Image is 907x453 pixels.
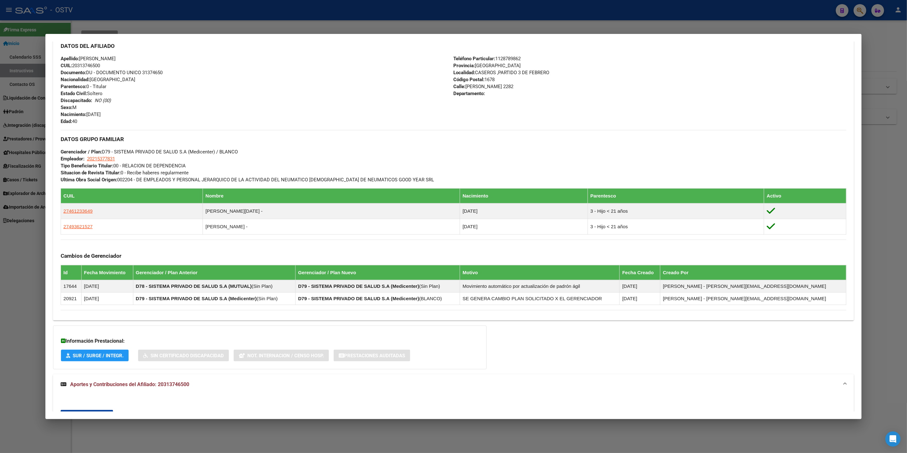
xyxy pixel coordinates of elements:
strong: Código Postal: [453,77,484,82]
button: Not. Internacion / Censo Hosp. [234,350,329,361]
button: Exportar CSV [61,410,113,421]
strong: Situacion de Revista Titular: [61,170,121,176]
th: Motivo [460,265,620,280]
strong: Parentesco: [61,84,86,89]
span: M [61,105,77,110]
td: [DATE] [460,203,588,219]
span: [GEOGRAPHIC_DATA] [453,63,521,68]
div: Open Intercom Messenger [885,431,901,447]
span: [PERSON_NAME] 2282 [453,84,513,89]
span: 0 - Recibe haberes regularmente [61,170,189,176]
h3: DATOS DEL AFILIADO [61,42,846,49]
td: 3 - Hijo < 21 años [588,203,764,219]
td: [DATE] [460,219,588,234]
strong: Sexo: [61,105,72,110]
mat-expansion-panel-header: Aportes y Contribuciones del Afiliado: 20313746500 [53,374,854,395]
button: Sin Certificado Discapacidad [138,350,229,361]
button: Prestaciones Auditadas [334,350,410,361]
strong: D79 - SISTEMA PRIVADO DE SALUD S.A (Medicenter) [298,296,419,301]
strong: CUIL: [61,63,72,68]
span: 1128789862 [453,56,521,61]
th: Gerenciador / Plan Nuevo [296,265,460,280]
strong: Nacimiento: [61,112,86,117]
td: [PERSON_NAME] - [PERSON_NAME][EMAIL_ADDRESS][DOMAIN_NAME] [660,280,846,292]
span: 20313746500 [61,63,100,68]
i: NO (00) [95,98,111,103]
td: 17644 [61,280,81,292]
th: Nombre [203,188,460,203]
strong: Gerenciador / Plan: [61,149,102,155]
h3: DATOS GRUPO FAMILIAR [61,136,846,143]
td: ( ) [133,292,296,305]
span: BLANCO [421,296,440,301]
strong: D79 - SISTEMA PRIVADO DE SALUD S.A (Medicenter) [136,296,257,301]
td: ( ) [296,280,460,292]
th: Gerenciador / Plan Anterior [133,265,296,280]
strong: Nacionalidad: [61,77,90,82]
strong: Edad: [61,119,72,124]
button: SUR / SURGE / INTEGR. [61,350,129,361]
strong: Estado Civil: [61,91,87,96]
span: Sin Plan [253,283,271,289]
th: Fecha Movimiento [81,265,133,280]
strong: Departamento: [453,91,485,96]
td: SE GENERA CAMBIO PLAN SOLICITADO X EL GERENCIADOR [460,292,620,305]
span: 27461233649 [63,208,93,214]
strong: Calle: [453,84,465,89]
span: Soltero [61,91,103,96]
td: [PERSON_NAME] - [PERSON_NAME][EMAIL_ADDRESS][DOMAIN_NAME] [660,292,846,305]
th: Id [61,265,81,280]
span: 00 - RELACION DE DEPENDENCIA [61,163,186,169]
td: [DATE] [81,280,133,292]
th: Activo [764,188,846,203]
span: DU - DOCUMENTO UNICO 31374650 [61,70,163,75]
span: Sin Plan [258,296,276,301]
strong: Discapacitado: [61,98,92,103]
td: [PERSON_NAME] - [203,219,460,234]
td: [PERSON_NAME][DATE] - [203,203,460,219]
strong: Documento: [61,70,86,75]
td: ( ) [296,292,460,305]
th: Parentesco [588,188,764,203]
span: Sin Plan [421,283,438,289]
td: 3 - Hijo < 21 años [588,219,764,234]
span: 002204 - DE EMPLEADOS Y PERSONAL JERARQUICO DE LA ACTIVIDAD DEL NEUMATICO [DEMOGRAPHIC_DATA] DE N... [61,177,434,183]
td: 20921 [61,292,81,305]
span: [PERSON_NAME] [61,56,116,61]
span: 40 [61,119,77,124]
span: [GEOGRAPHIC_DATA] [61,77,135,82]
h3: Información Prestacional: [61,337,479,345]
span: [DATE] [61,112,101,117]
span: 1678 [453,77,495,82]
strong: D79 - SISTEMA PRIVADO DE SALUD S.A (Medicenter) [298,283,419,289]
strong: Apellido: [61,56,79,61]
span: D79 - SISTEMA PRIVADO DE SALUD S.A (Medicenter) / BLANCO [61,149,238,155]
span: CASEROS ,PARTIDO 3 DE FEBRERO [453,70,549,75]
td: ( ) [133,280,296,292]
strong: Ultima Obra Social Origen: [61,177,117,183]
strong: Tipo Beneficiario Titular: [61,163,113,169]
strong: Localidad: [453,70,475,75]
span: Prestaciones Auditadas [344,353,405,359]
span: Aportes y Contribuciones del Afiliado: 20313746500 [70,381,189,387]
span: Sin Certificado Discapacidad [150,353,224,359]
th: Nacimiento [460,188,588,203]
td: [DATE] [81,292,133,305]
th: Creado Por [660,265,846,280]
h3: Cambios de Gerenciador [61,252,846,259]
th: CUIL [61,188,203,203]
strong: D78 - SISTEMA PRIVADO DE SALUD S.A (MUTUAL) [136,283,252,289]
span: 0 - Titular [61,84,106,89]
strong: Teléfono Particular: [453,56,495,61]
td: Movimiento automático por actualización de padrón ágil [460,280,620,292]
td: [DATE] [620,292,660,305]
span: 27493621527 [63,224,93,229]
span: 20215377831 [87,156,115,162]
th: Fecha Creado [620,265,660,280]
strong: Empleador: [61,156,84,162]
span: SUR / SURGE / INTEGR. [73,353,123,359]
span: Not. Internacion / Censo Hosp. [247,353,324,359]
strong: Provincia: [453,63,475,68]
td: [DATE] [620,280,660,292]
